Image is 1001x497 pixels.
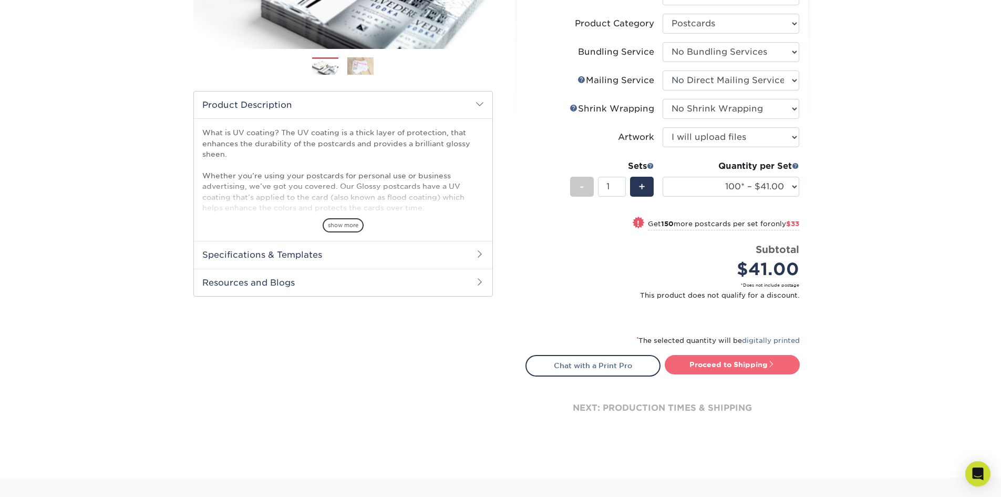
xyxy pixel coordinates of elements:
iframe: Google Customer Reviews [3,465,89,493]
p: What is UV coating? The UV coating is a thick layer of protection, that enhances the durability o... [202,127,484,288]
div: Bundling Service [578,46,654,58]
span: only [771,220,799,228]
div: Mailing Service [577,74,654,87]
div: Quantity per Set [663,160,799,173]
span: + [638,179,645,195]
div: next: production times & shipping [525,377,800,440]
strong: Subtotal [756,244,799,255]
div: Shrink Wrapping [570,103,654,115]
small: Get more postcards per set for [648,220,799,230]
div: Artwork [618,131,654,144]
div: Open Intercom Messenger [965,461,990,486]
img: Postcards 02 [347,57,374,75]
small: *Does not include postage [534,282,799,288]
span: ! [637,218,639,229]
a: digitally printed [742,337,800,344]
h2: Specifications & Templates [194,241,492,268]
img: Postcards 01 [312,58,338,76]
span: show more [323,218,364,232]
div: Sets [570,160,654,173]
a: Chat with a Print Pro [525,355,661,376]
strong: 150 [661,220,674,228]
span: - [580,179,584,195]
span: $33 [786,220,799,228]
small: This product does not qualify for a discount. [534,290,799,300]
h2: Product Description [194,92,492,118]
div: Product Category [575,17,654,30]
a: Proceed to Shipping [665,355,800,374]
h2: Resources and Blogs [194,269,492,296]
div: $41.00 [670,257,799,282]
small: The selected quantity will be [636,337,800,344]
